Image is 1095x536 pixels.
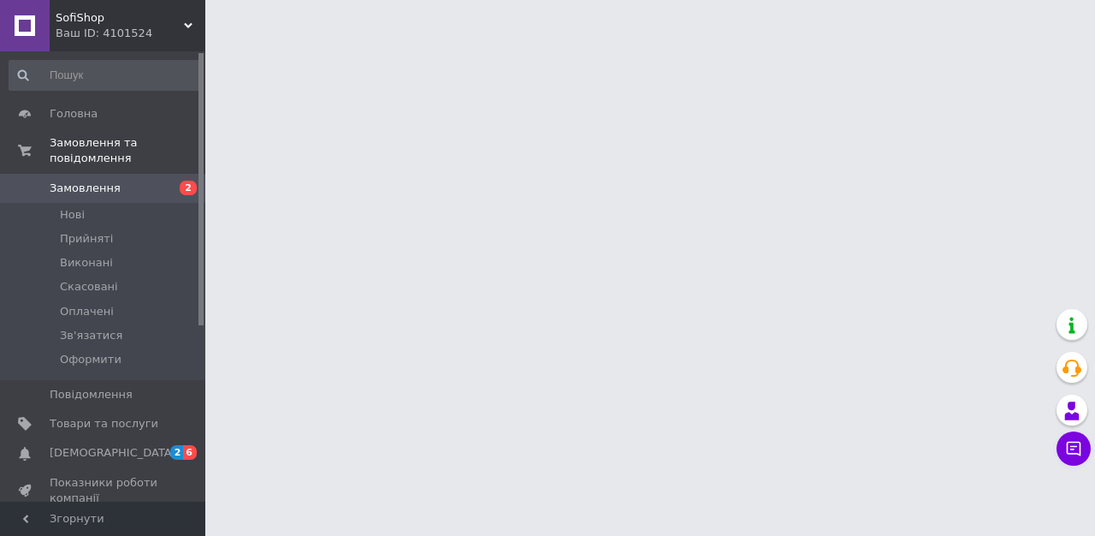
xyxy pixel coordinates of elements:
span: Оформити [60,352,121,367]
span: Замовлення [50,181,121,196]
span: 2 [170,445,184,460]
span: Показники роботи компанії [50,475,158,506]
span: 2 [180,181,197,195]
button: Чат з покупцем [1057,432,1091,466]
span: [DEMOGRAPHIC_DATA] [50,445,176,461]
span: Нові [60,207,85,223]
span: Оплачені [60,304,114,319]
span: Повідомлення [50,387,133,402]
div: Ваш ID: 4101524 [56,26,205,41]
span: 6 [183,445,197,460]
span: Прийняті [60,231,113,247]
span: Зв'язатися [60,328,122,343]
input: Пошук [9,60,202,91]
span: SofiShop [56,10,184,26]
span: Виконані [60,255,113,271]
span: Товари та послуги [50,416,158,432]
span: Замовлення та повідомлення [50,135,205,166]
span: Скасовані [60,279,118,295]
span: Головна [50,106,98,122]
